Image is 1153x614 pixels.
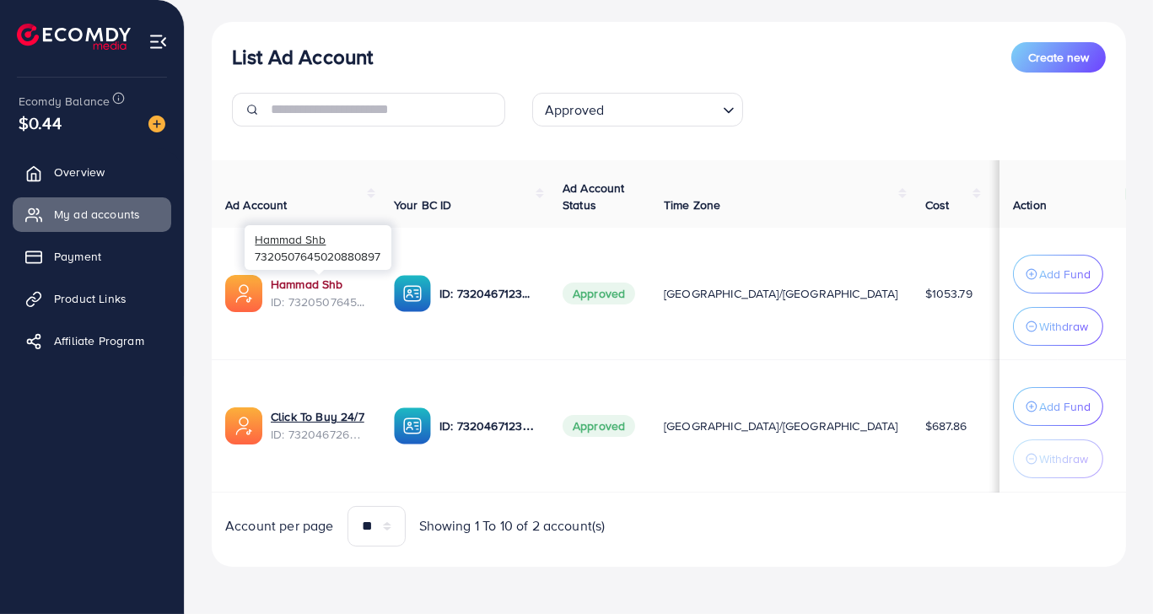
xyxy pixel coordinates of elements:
span: [GEOGRAPHIC_DATA]/[GEOGRAPHIC_DATA] [664,285,898,302]
span: Action [1013,197,1047,213]
a: Payment [13,240,171,273]
a: My ad accounts [13,197,171,231]
p: Withdraw [1039,316,1088,337]
span: ID: 7320507645020880897 [271,294,367,310]
span: Ad Account Status [563,180,625,213]
p: Add Fund [1039,396,1091,417]
img: image [148,116,165,132]
span: Showing 1 To 10 of 2 account(s) [419,516,606,536]
p: Withdraw [1039,449,1088,469]
img: logo [17,24,131,50]
a: Affiliate Program [13,324,171,358]
button: Create new [1011,42,1106,73]
span: Ecomdy Balance [19,93,110,110]
span: Product Links [54,290,127,307]
span: [GEOGRAPHIC_DATA]/[GEOGRAPHIC_DATA] [664,417,898,434]
a: Product Links [13,282,171,315]
div: <span class='underline'>Click To Buy 24/7</span></br>7320467267140190209 [271,408,367,443]
img: ic-ba-acc.ded83a64.svg [394,407,431,444]
span: Create new [1028,49,1089,66]
button: Add Fund [1013,255,1103,294]
span: Your BC ID [394,197,452,213]
span: My ad accounts [54,206,140,223]
span: Hammad Shb [255,231,326,247]
span: Approved [563,415,635,437]
h3: List Ad Account [232,45,373,69]
span: Time Zone [664,197,720,213]
span: Approved [541,98,607,122]
p: Add Fund [1039,264,1091,284]
span: $687.86 [925,417,967,434]
span: Ad Account [225,197,288,213]
button: Add Fund [1013,387,1103,426]
img: ic-ba-acc.ded83a64.svg [394,275,431,312]
div: Search for option [532,93,743,127]
span: Cost [925,197,950,213]
span: $0.44 [19,110,62,135]
span: Payment [54,248,101,265]
button: Withdraw [1013,439,1103,478]
span: Affiliate Program [54,332,144,349]
input: Search for option [609,94,716,122]
p: ID: 7320467123262734338 [439,283,536,304]
span: Overview [54,164,105,180]
span: Approved [563,283,635,304]
img: ic-ads-acc.e4c84228.svg [225,407,262,444]
a: Hammad Shb [271,276,343,293]
div: 7320507645020880897 [245,225,391,270]
span: ID: 7320467267140190209 [271,426,367,443]
button: Withdraw [1013,307,1103,346]
img: ic-ads-acc.e4c84228.svg [225,275,262,312]
a: Click To Buy 24/7 [271,408,364,425]
span: Account per page [225,516,334,536]
span: $1053.79 [925,285,973,302]
a: Overview [13,155,171,189]
p: ID: 7320467123262734338 [439,416,536,436]
img: menu [148,32,168,51]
